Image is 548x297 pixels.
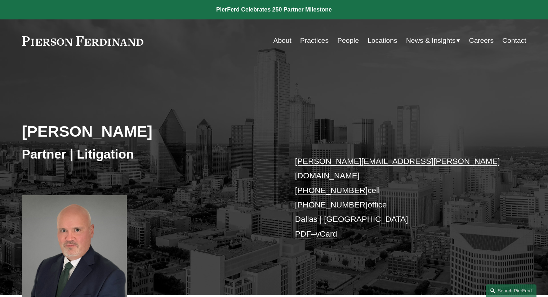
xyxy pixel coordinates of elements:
a: People [337,34,359,47]
a: Locations [367,34,397,47]
a: PDF [295,229,311,238]
a: [PERSON_NAME][EMAIL_ADDRESS][PERSON_NAME][DOMAIN_NAME] [295,157,500,180]
a: About [273,34,291,47]
a: Practices [300,34,329,47]
a: [PHONE_NUMBER] [295,200,368,209]
a: Careers [469,34,494,47]
a: [PHONE_NUMBER] [295,186,368,195]
h3: Partner | Litigation [22,146,274,162]
a: Contact [502,34,526,47]
a: Search this site [486,284,536,297]
a: vCard [316,229,337,238]
span: News & Insights [406,35,456,47]
a: folder dropdown [406,34,460,47]
p: cell office Dallas | [GEOGRAPHIC_DATA] – [295,154,505,241]
h2: [PERSON_NAME] [22,122,274,141]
